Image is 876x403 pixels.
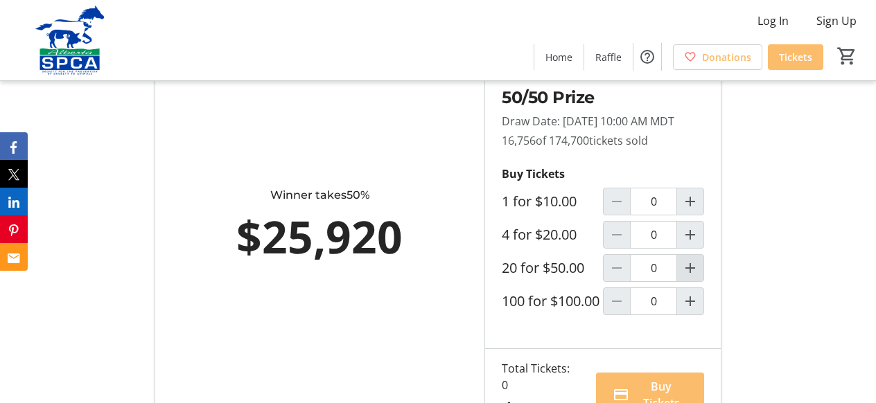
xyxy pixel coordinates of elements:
button: Sign Up [805,10,868,32]
span: Home [545,50,572,64]
label: 4 for $20.00 [502,226,577,243]
button: Increment by one [677,222,703,248]
a: Home [534,44,584,70]
a: Raffle [584,44,633,70]
div: Winner takes [216,187,423,204]
strong: Buy Tickets [502,166,565,181]
span: Sign Up [816,12,857,29]
button: Log In [746,10,800,32]
label: 100 for $100.00 [502,293,599,310]
p: 16,756 tickets sold [502,132,704,149]
label: 20 for $50.00 [502,260,584,276]
span: Raffle [595,50,622,64]
img: Alberta SPCA's Logo [8,6,132,75]
label: 1 for $10.00 [502,193,577,210]
button: Increment by one [677,288,703,314]
button: Help [633,43,661,71]
button: Cart [834,44,859,69]
a: Tickets [768,44,823,70]
p: Draw Date: [DATE] 10:00 AM MDT [502,113,704,129]
div: $25,920 [216,204,423,270]
button: Increment by one [677,255,703,281]
h2: 50/50 Prize [502,85,704,110]
span: Tickets [779,50,812,64]
a: Donations [673,44,762,70]
span: 50% [347,188,369,201]
span: Donations [702,50,751,64]
span: Log In [757,12,789,29]
div: Total Tickets: 0 [502,360,574,393]
button: Increment by one [677,188,703,215]
span: of 174,700 [536,133,589,148]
